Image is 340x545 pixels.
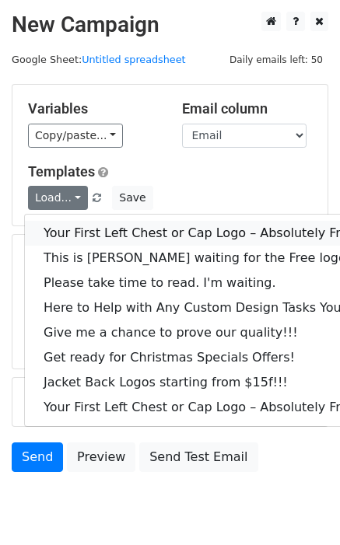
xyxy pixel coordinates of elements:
small: Google Sheet: [12,54,186,65]
a: Preview [67,442,135,472]
a: Send [12,442,63,472]
h5: Variables [28,100,159,117]
a: Daily emails left: 50 [224,54,328,65]
h2: New Campaign [12,12,328,38]
a: Load... [28,186,88,210]
a: Copy/paste... [28,124,123,148]
a: Send Test Email [139,442,258,472]
button: Save [112,186,152,210]
a: Templates [28,163,95,180]
span: Daily emails left: 50 [224,51,328,68]
iframe: Chat Widget [262,470,340,545]
a: Untitled spreadsheet [82,54,185,65]
h5: Email column [182,100,313,117]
